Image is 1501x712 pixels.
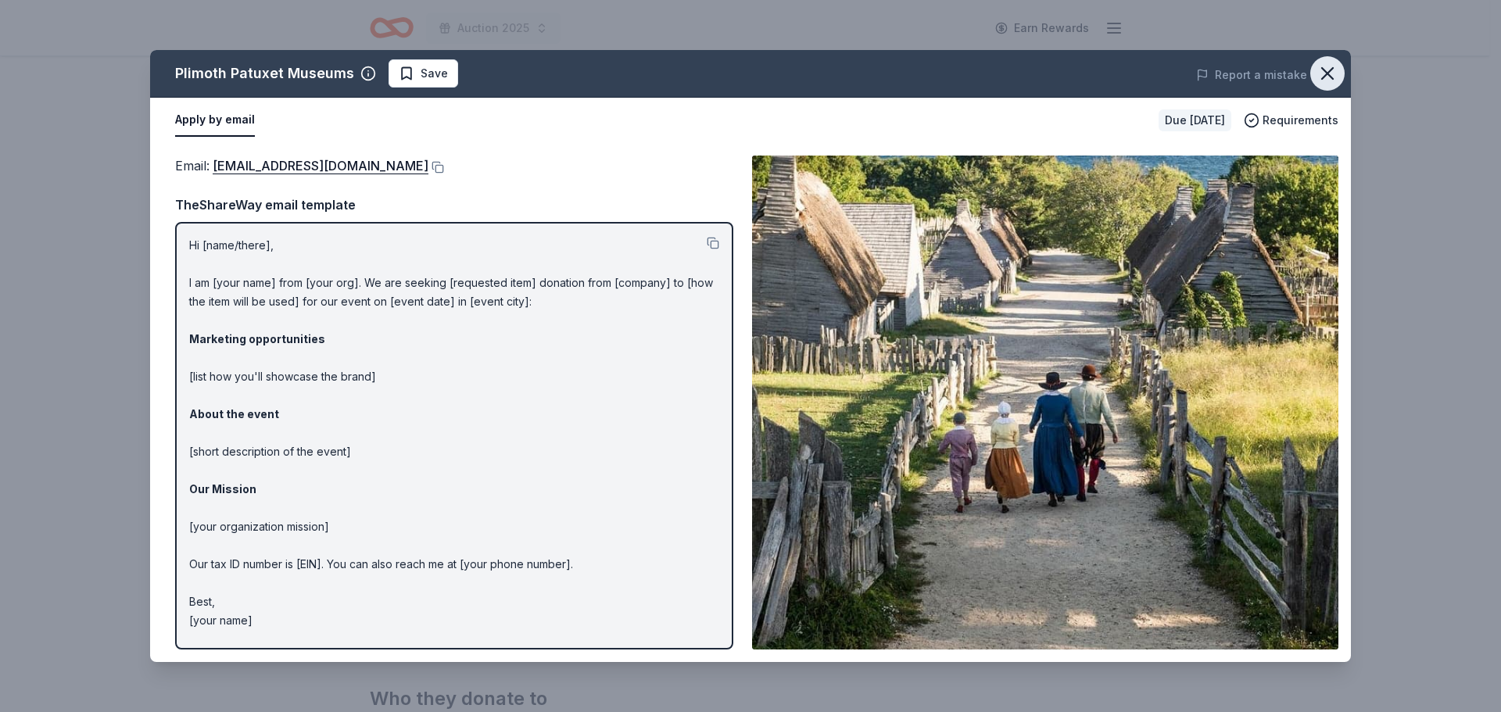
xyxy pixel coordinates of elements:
[189,482,256,496] strong: Our Mission
[175,104,255,137] button: Apply by email
[175,61,354,86] div: Plimoth Patuxet Museums
[1196,66,1307,84] button: Report a mistake
[389,59,458,88] button: Save
[1159,109,1231,131] div: Due [DATE]
[175,158,428,174] span: Email :
[213,156,428,176] a: [EMAIL_ADDRESS][DOMAIN_NAME]
[752,156,1338,649] img: Image for Plimoth Patuxet Museums
[189,332,325,345] strong: Marketing opportunities
[189,236,719,630] p: Hi [name/there], I am [your name] from [your org]. We are seeking [requested item] donation from ...
[175,195,733,215] div: TheShareWay email template
[1244,111,1338,130] button: Requirements
[1263,111,1338,130] span: Requirements
[421,64,448,83] span: Save
[189,407,279,420] strong: About the event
